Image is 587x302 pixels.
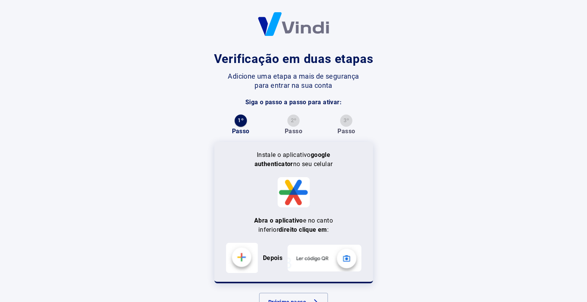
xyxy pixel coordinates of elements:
p: Passo [232,127,250,136]
p: Passo [337,127,355,136]
b: direito clique em [279,226,327,233]
p: e no canto inferior : [236,216,351,234]
img: Primeira etapa [226,243,258,273]
p: Adicione uma etapa a mais de segurança para entrar na sua conta [228,72,360,90]
b: Depois [263,254,282,262]
p: Instale o aplicativo no seu celular [253,150,334,169]
img: Logo [258,12,329,36]
b: Abra o aplicativo [254,217,303,224]
img: Logo Google Authenticator [277,177,310,207]
button: 1º [235,115,247,127]
p: Siga o passo a passo para ativar: [245,98,342,107]
p: Passo [285,127,302,136]
h1: Verificação em duas etapas [214,50,373,68]
img: Segunda etapa [287,245,362,271]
